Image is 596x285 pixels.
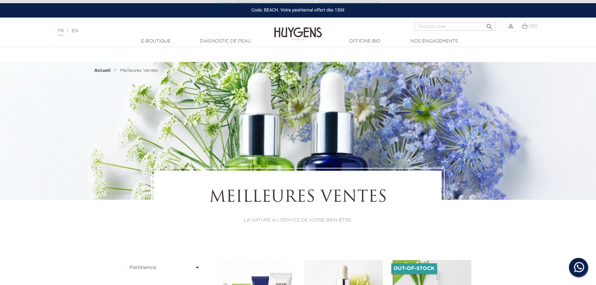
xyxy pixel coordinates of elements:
[58,29,64,35] a: FR
[194,38,257,45] a: Diagnostic de peau
[333,38,397,45] a: Officine Bio
[391,263,437,274] li: Out-of-Stock
[126,260,205,275] button: Pertinence
[415,22,496,31] input: Rechercher
[124,38,188,45] a: E-Boutique
[274,17,322,41] img: Huygens
[402,38,466,45] a: Nos engagements
[522,24,538,29] a: (10)
[172,217,424,224] p: LA NATURE AU SERVICE DE VOTRE BIEN-ÊTRE.
[486,21,493,29] i: 
[72,29,78,33] a: EN
[194,264,201,271] i: 
[529,24,538,28] span: (10)
[94,68,112,73] a: Accueil
[120,68,158,73] a: Meilleures Ventes
[484,20,495,29] button: 
[172,188,424,207] h1: Meilleures Ventes
[94,68,111,73] strong: Accueil
[55,27,244,35] div: |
